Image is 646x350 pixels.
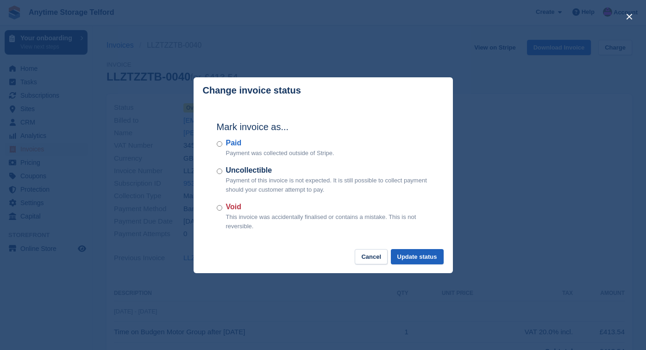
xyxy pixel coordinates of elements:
[226,176,430,194] p: Payment of this invoice is not expected. It is still possible to collect payment should your cust...
[622,9,637,24] button: close
[226,212,430,231] p: This invoice was accidentally finalised or contains a mistake. This is not reversible.
[226,165,430,176] label: Uncollectible
[226,137,334,149] label: Paid
[217,120,430,134] h2: Mark invoice as...
[226,149,334,158] p: Payment was collected outside of Stripe.
[391,249,444,264] button: Update status
[226,201,430,212] label: Void
[355,249,388,264] button: Cancel
[203,85,301,96] p: Change invoice status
